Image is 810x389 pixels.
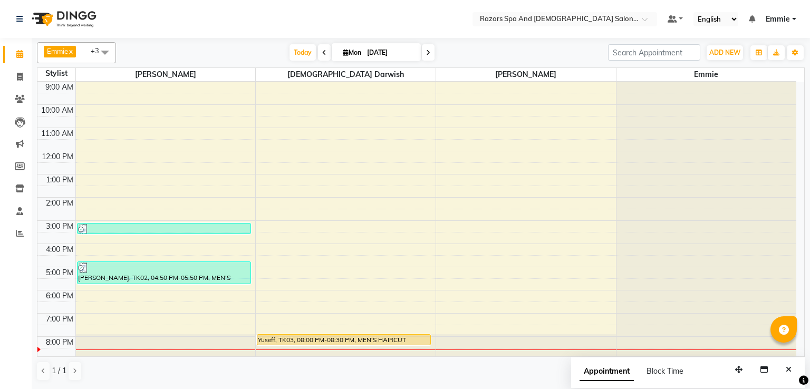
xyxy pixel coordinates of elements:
[40,151,75,162] div: 12:00 PM
[256,68,436,81] span: [DEMOGRAPHIC_DATA] Darwish
[290,44,316,61] span: Today
[39,105,75,116] div: 10:00 AM
[709,48,740,56] span: ADD NEW
[647,366,683,376] span: Block Time
[44,244,75,255] div: 4:00 PM
[766,347,799,378] iframe: chat widget
[44,337,75,348] div: 8:00 PM
[91,46,107,55] span: +3
[707,45,743,60] button: ADD NEW
[44,221,75,232] div: 3:00 PM
[616,68,796,81] span: Emmie
[44,314,75,325] div: 7:00 PM
[37,68,75,79] div: Stylist
[340,48,364,56] span: Mon
[43,82,75,93] div: 9:00 AM
[47,47,68,55] span: Emmie
[44,267,75,278] div: 5:00 PM
[27,4,99,34] img: logo
[766,14,790,25] span: Emmie
[78,262,250,284] div: [PERSON_NAME], TK02, 04:50 PM-05:50 PM, MEN'S HAIRCUT + [PERSON_NAME] CRAFTING
[580,362,634,381] span: Appointment
[68,47,73,55] a: x
[52,365,66,376] span: 1 / 1
[44,290,75,302] div: 6:00 PM
[76,68,256,81] span: [PERSON_NAME]
[44,174,75,186] div: 1:00 PM
[436,68,616,81] span: [PERSON_NAME]
[44,198,75,209] div: 2:00 PM
[364,45,417,61] input: 2025-09-01
[78,223,250,234] div: naaer, TK01, 03:10 PM-03:40 PM, KID'S HAIRCUT (BELOW 8 YEARS)
[257,335,430,345] div: Yuseff, TK03, 08:00 PM-08:30 PM, MEN'S HAIRCUT
[39,128,75,139] div: 11:00 AM
[608,44,700,61] input: Search Appointment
